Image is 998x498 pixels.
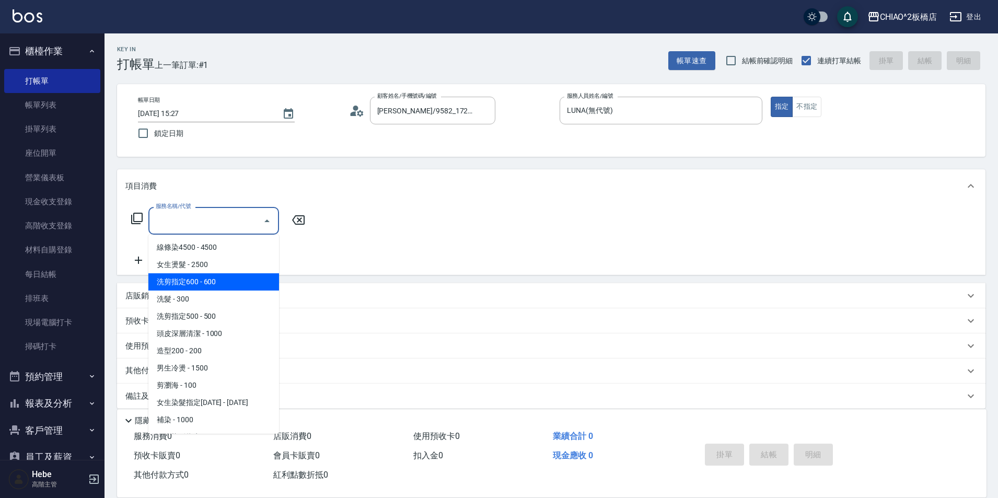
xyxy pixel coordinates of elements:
[117,384,985,409] div: 備註及來源
[117,57,155,72] h3: 打帳單
[4,262,100,286] a: 每日結帳
[276,101,301,126] button: Choose date, selected date is 2025-09-21
[148,360,279,377] span: 男生冷燙 - 1500
[273,450,320,460] span: 會員卡販賣 0
[135,415,182,426] p: 隱藏業績明細
[4,214,100,238] a: 高階收支登錄
[148,325,279,342] span: 頭皮深層清潔 - 1000
[4,286,100,310] a: 排班表
[259,213,275,229] button: Close
[4,166,100,190] a: 營業儀表板
[154,128,183,139] span: 鎖定日期
[117,333,985,358] div: 使用預收卡
[413,450,443,460] span: 扣入金 0
[792,97,821,117] button: 不指定
[32,469,85,480] h5: Hebe
[148,239,279,256] span: 線條染4500 - 4500
[413,431,460,441] span: 使用預收卡 0
[771,97,793,117] button: 指定
[148,428,279,446] span: 男生染髮指定 - 1500
[125,341,165,352] p: 使用預收卡
[125,316,165,327] p: 預收卡販賣
[125,181,157,192] p: 項目消費
[4,238,100,262] a: 材料自購登錄
[4,117,100,141] a: 掛單列表
[148,308,279,325] span: 洗剪指定500 - 500
[4,141,100,165] a: 座位開單
[117,283,985,308] div: 店販銷售
[4,444,100,471] button: 員工及薪資
[4,310,100,334] a: 現場電腦打卡
[863,6,942,28] button: CHIAO^2板橋店
[273,431,311,441] span: 店販消費 0
[148,291,279,308] span: 洗髮 - 300
[817,55,861,66] span: 連續打單結帳
[125,365,222,377] p: 其他付款方式
[4,190,100,214] a: 現金收支登錄
[117,358,985,384] div: 其他付款方式入金可用餘額: 0
[4,334,100,358] a: 掃碼打卡
[4,417,100,444] button: 客戶管理
[117,169,985,203] div: 項目消費
[32,480,85,489] p: 高階主管
[148,256,279,273] span: 女生燙髮 - 2500
[377,92,437,100] label: 顧客姓名/手機號碼/編號
[4,93,100,117] a: 帳單列表
[567,92,613,100] label: 服務人員姓名/編號
[155,59,208,72] span: 上一筆訂單:#1
[13,9,42,22] img: Logo
[138,105,272,122] input: YYYY/MM/DD hh:mm
[125,291,157,302] p: 店販銷售
[148,411,279,428] span: 補染 - 1000
[273,470,328,480] span: 紅利點數折抵 0
[742,55,793,66] span: 結帳前確認明細
[148,377,279,394] span: 剪瀏海 - 100
[945,7,985,27] button: 登出
[8,469,29,490] img: Person
[4,69,100,93] a: 打帳單
[553,431,593,441] span: 業績合計 0
[138,96,160,104] label: 帳單日期
[156,202,191,210] label: 服務名稱/代號
[668,51,715,71] button: 帳單速查
[148,394,279,411] span: 女生染髮指定[DATE] - [DATE]
[134,450,180,460] span: 預收卡販賣 0
[117,308,985,333] div: 預收卡販賣
[148,273,279,291] span: 洗剪指定600 - 600
[148,342,279,360] span: 造型200 - 200
[117,46,155,53] h2: Key In
[553,450,593,460] span: 現金應收 0
[134,470,189,480] span: 其他付款方式 0
[4,38,100,65] button: 櫃檯作業
[125,391,165,402] p: 備註及來源
[134,431,172,441] span: 服務消費 0
[837,6,858,27] button: save
[4,363,100,390] button: 預約管理
[880,10,937,24] div: CHIAO^2板橋店
[4,390,100,417] button: 報表及分析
